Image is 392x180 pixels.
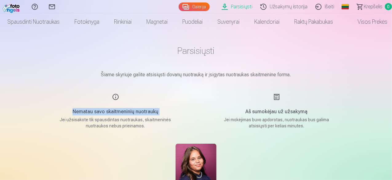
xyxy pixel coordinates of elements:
[287,13,340,30] a: Raktų pakabukas
[67,13,107,30] a: Fotoknyga
[179,2,210,11] a: Galerija
[364,3,382,10] span: Krepšelis
[175,13,210,30] a: Puodeliai
[218,117,335,129] p: Jei mokėjimas buvo apdorotas, nuotraukas bus galima atsisiųsti per kelias minutes.
[57,117,174,129] p: Jei užsisakote tik spausdintas nuotraukas, skaitmeninės nuotraukos nebus prieinamos.
[107,13,139,30] a: Rinkiniai
[210,13,247,30] a: Suvenyrai
[247,13,287,30] a: Kalendoriai
[2,2,21,13] img: /fa2
[385,3,392,10] span: 0
[57,108,174,115] h5: Nematau savo skaitmeninių nuotraukų
[42,71,350,78] p: Šiame skyriuje galite atsisiųsti dovanų nuotrauką ir įsigytas nuotraukas skaitmenine forma.
[139,13,175,30] a: Magnetai
[42,45,350,56] h1: Parsisiųsti
[218,108,335,115] h5: Aš sumokėjau už užsakymą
